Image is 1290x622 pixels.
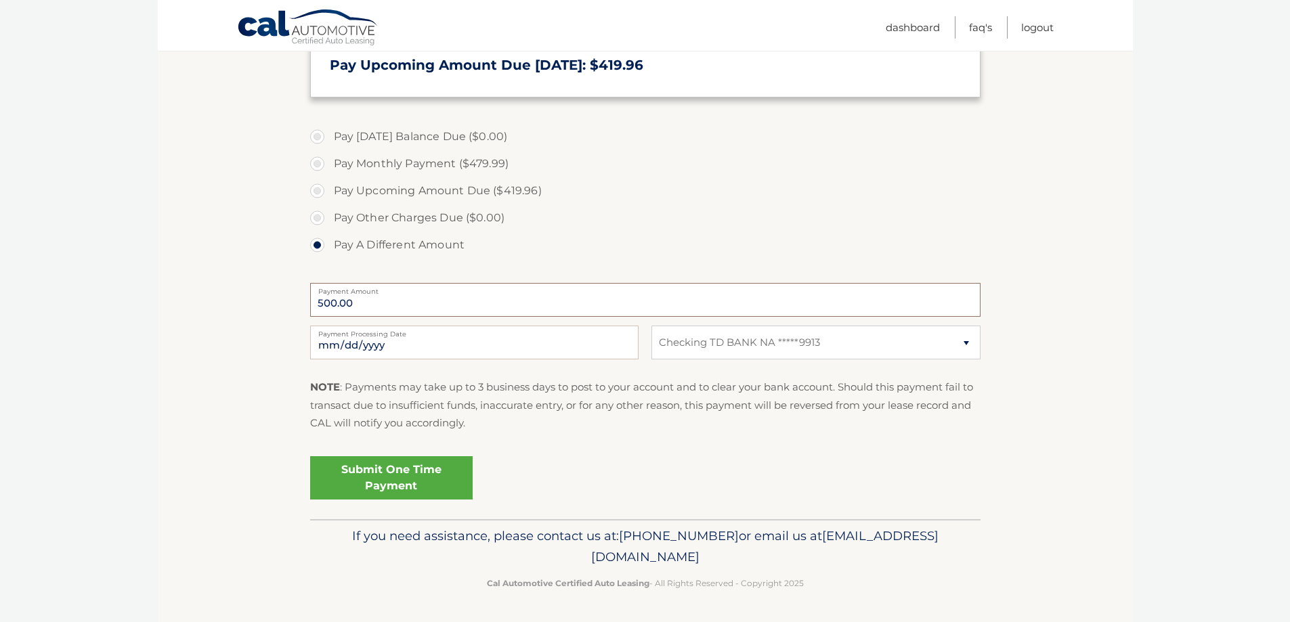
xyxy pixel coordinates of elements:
[886,16,940,39] a: Dashboard
[310,326,639,336] label: Payment Processing Date
[619,528,739,543] span: [PHONE_NUMBER]
[330,57,961,74] h3: Pay Upcoming Amount Due [DATE]: $419.96
[237,9,379,48] a: Cal Automotive
[310,177,981,204] label: Pay Upcoming Amount Due ($419.96)
[310,378,981,432] p: : Payments may take up to 3 business days to post to your account and to clear your bank account....
[310,326,639,359] input: Payment Date
[969,16,992,39] a: FAQ's
[1021,16,1054,39] a: Logout
[310,283,981,317] input: Payment Amount
[310,123,981,150] label: Pay [DATE] Balance Due ($0.00)
[310,150,981,177] label: Pay Monthly Payment ($479.99)
[310,283,981,294] label: Payment Amount
[487,578,649,588] strong: Cal Automotive Certified Auto Leasing
[310,231,981,259] label: Pay A Different Amount
[310,456,473,499] a: Submit One Time Payment
[310,380,340,393] strong: NOTE
[319,576,972,590] p: - All Rights Reserved - Copyright 2025
[310,204,981,231] label: Pay Other Charges Due ($0.00)
[319,525,972,569] p: If you need assistance, please contact us at: or email us at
